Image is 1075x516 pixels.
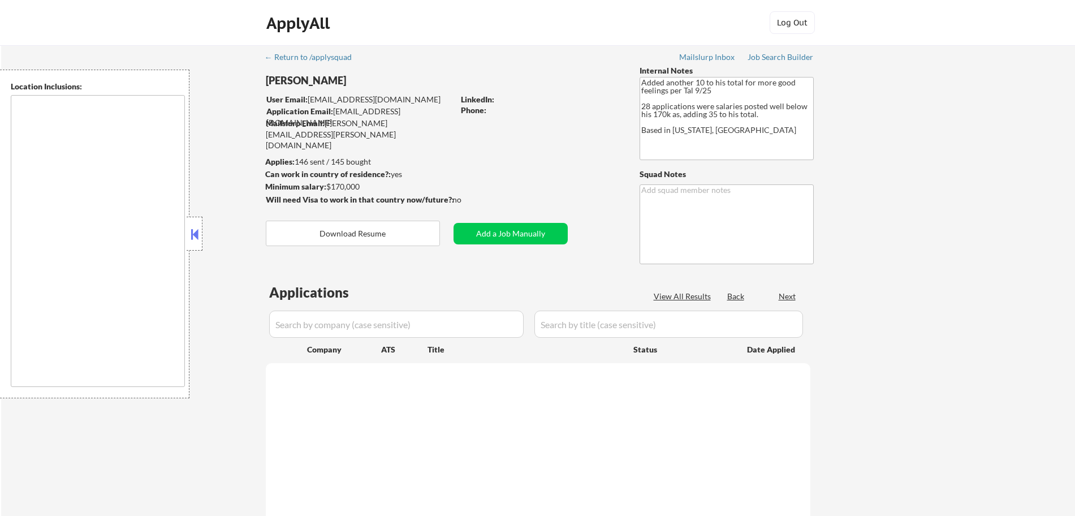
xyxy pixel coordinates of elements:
[633,339,731,359] div: Status
[269,286,381,299] div: Applications
[265,53,362,64] a: ← Return to /applysquad
[266,106,454,128] div: [EMAIL_ADDRESS][DOMAIN_NAME]
[265,169,450,180] div: yes
[748,53,814,61] div: Job Search Builder
[454,223,568,244] button: Add a Job Manually
[266,94,308,104] strong: User Email:
[11,81,185,92] div: Location Inclusions:
[654,291,714,302] div: View All Results
[770,11,815,34] button: Log Out
[266,74,498,88] div: [PERSON_NAME]
[265,53,362,61] div: ← Return to /applysquad
[747,344,797,355] div: Date Applied
[307,344,381,355] div: Company
[265,157,295,166] strong: Applies:
[265,182,326,191] strong: Minimum salary:
[269,311,524,338] input: Search by company (case sensitive)
[265,169,391,179] strong: Can work in country of residence?:
[266,118,454,151] div: [PERSON_NAME][EMAIL_ADDRESS][PERSON_NAME][DOMAIN_NAME]
[679,53,736,61] div: Mailslurp Inbox
[265,181,454,192] div: $170,000
[266,221,440,246] button: Download Resume
[381,344,428,355] div: ATS
[534,311,803,338] input: Search by title (case sensitive)
[452,194,485,205] div: no
[266,94,454,105] div: [EMAIL_ADDRESS][DOMAIN_NAME]
[266,195,454,204] strong: Will need Visa to work in that country now/future?:
[727,291,745,302] div: Back
[266,14,333,33] div: ApplyAll
[266,118,325,128] strong: Mailslurp Email:
[265,156,454,167] div: 146 sent / 145 bought
[779,291,797,302] div: Next
[461,105,486,115] strong: Phone:
[461,94,494,104] strong: LinkedIn:
[640,65,814,76] div: Internal Notes
[640,169,814,180] div: Squad Notes
[679,53,736,64] a: Mailslurp Inbox
[428,344,623,355] div: Title
[266,106,333,116] strong: Application Email:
